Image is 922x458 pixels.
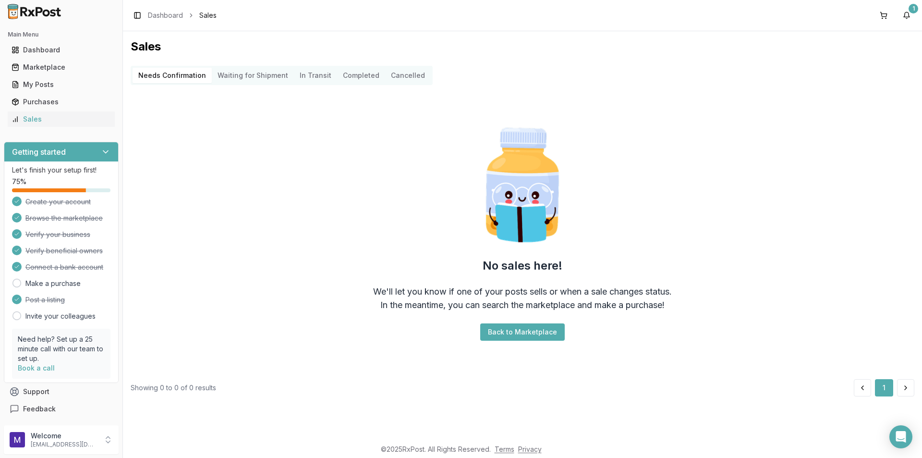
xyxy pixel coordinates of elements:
div: 1 [909,4,918,13]
button: Marketplace [4,60,119,75]
button: Dashboard [4,42,119,58]
span: Post a listing [25,295,65,305]
button: 1 [899,8,914,23]
button: 1 [875,379,893,396]
div: Showing 0 to 0 of 0 results [131,383,216,393]
div: Dashboard [12,45,111,55]
a: Marketplace [8,59,115,76]
a: Book a call [18,364,55,372]
h2: No sales here! [483,258,562,273]
a: Terms [495,445,514,453]
div: In the meantime, you can search the marketplace and make a purchase! [380,298,665,312]
h3: Getting started [12,146,66,158]
span: Sales [199,11,217,20]
img: User avatar [10,432,25,447]
p: Welcome [31,431,97,441]
span: Browse the marketplace [25,213,103,223]
a: My Posts [8,76,115,93]
button: Purchases [4,94,119,110]
button: Support [4,383,119,400]
p: [EMAIL_ADDRESS][DOMAIN_NAME] [31,441,97,448]
a: Dashboard [8,41,115,59]
button: Cancelled [385,68,431,83]
span: Verify your business [25,230,90,239]
button: Waiting for Shipment [212,68,294,83]
div: My Posts [12,80,111,89]
a: Purchases [8,93,115,111]
button: My Posts [4,77,119,92]
div: Sales [12,114,111,124]
span: Create your account [25,197,91,207]
button: Back to Marketplace [480,323,565,341]
a: Invite your colleagues [25,311,96,321]
a: Privacy [518,445,542,453]
h1: Sales [131,39,914,54]
button: Feedback [4,400,119,418]
button: In Transit [294,68,337,83]
div: Purchases [12,97,111,107]
span: Feedback [23,404,56,414]
img: RxPost Logo [4,4,65,19]
h2: Main Menu [8,31,115,38]
img: Smart Pill Bottle [461,124,584,247]
div: Open Intercom Messenger [889,425,912,448]
span: Connect a bank account [25,262,103,272]
a: Make a purchase [25,279,81,288]
span: 75 % [12,177,26,186]
p: Let's finish your setup first! [12,165,110,175]
nav: breadcrumb [148,11,217,20]
button: Completed [337,68,385,83]
button: Sales [4,111,119,127]
button: Needs Confirmation [133,68,212,83]
span: Verify beneficial owners [25,246,103,256]
div: Marketplace [12,62,111,72]
p: Need help? Set up a 25 minute call with our team to set up. [18,334,105,363]
a: Sales [8,111,115,128]
div: We'll let you know if one of your posts sells or when a sale changes status. [373,285,672,298]
a: Dashboard [148,11,183,20]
